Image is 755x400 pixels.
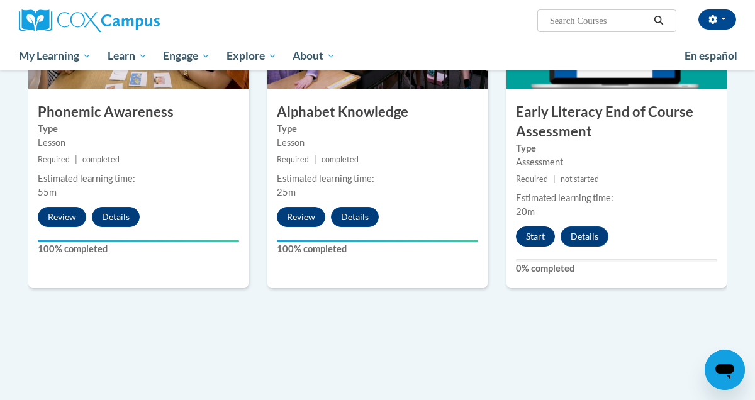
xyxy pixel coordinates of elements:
span: completed [322,155,359,164]
div: Lesson [38,136,239,150]
div: Your progress [277,240,478,242]
span: 55m [38,187,57,197]
span: Required [38,155,70,164]
span: | [314,155,316,164]
div: Estimated learning time: [516,191,717,205]
a: Engage [155,42,218,70]
a: My Learning [11,42,99,70]
button: Start [516,226,555,247]
label: Type [516,142,717,155]
button: Details [92,207,140,227]
label: Type [38,122,239,136]
span: Explore [226,48,277,64]
h3: Alphabet Knowledge [267,103,488,122]
span: not started [561,174,599,184]
iframe: Button to launch messaging window [705,350,745,390]
span: En español [685,49,737,62]
a: En español [676,43,746,69]
span: About [293,48,335,64]
button: Review [277,207,325,227]
button: Search [649,13,668,28]
span: Engage [163,48,210,64]
div: Estimated learning time: [277,172,478,186]
div: Main menu [9,42,746,70]
h3: Phonemic Awareness [28,103,249,122]
span: My Learning [19,48,91,64]
button: Account Settings [698,9,736,30]
a: Cox Campus [19,9,245,32]
span: Learn [108,48,147,64]
div: Estimated learning time: [38,172,239,186]
div: Lesson [277,136,478,150]
a: Learn [99,42,155,70]
button: Details [331,207,379,227]
div: Your progress [38,240,239,242]
a: About [285,42,344,70]
span: 25m [277,187,296,197]
a: Explore [218,42,285,70]
img: Cox Campus [19,9,160,32]
h3: Early Literacy End of Course Assessment [506,103,727,142]
span: | [75,155,77,164]
span: completed [82,155,120,164]
label: 0% completed [516,262,717,275]
span: 20m [516,206,535,217]
span: Required [277,155,309,164]
input: Search Courses [549,13,649,28]
button: Review [38,207,86,227]
button: Details [561,226,608,247]
span: Required [516,174,548,184]
label: 100% completed [38,242,239,256]
label: Type [277,122,478,136]
label: 100% completed [277,242,478,256]
span: | [553,174,556,184]
div: Assessment [516,155,717,169]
